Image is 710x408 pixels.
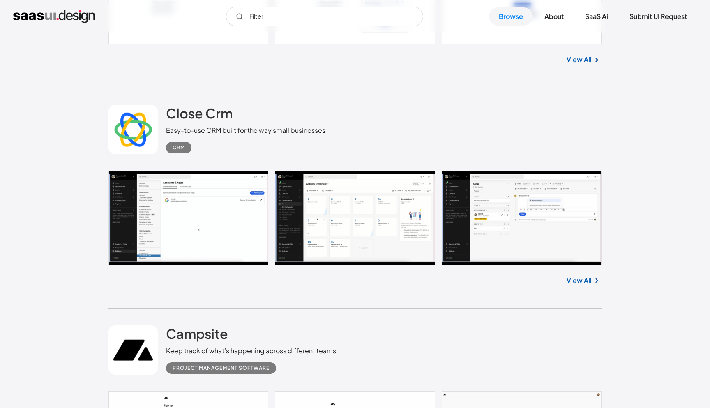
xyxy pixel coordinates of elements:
[173,363,270,373] div: Project Management Software
[226,7,423,26] form: Email Form
[166,105,233,125] a: Close Crm
[575,7,618,25] a: SaaS Ai
[620,7,697,25] a: Submit UI Request
[567,55,592,65] a: View All
[166,346,336,356] div: Keep track of what’s happening across different teams
[13,10,95,23] a: home
[226,7,423,26] input: Search UI designs you're looking for...
[166,105,233,121] h2: Close Crm
[489,7,533,25] a: Browse
[173,143,185,153] div: CRM
[535,7,574,25] a: About
[166,325,228,346] a: Campsite
[567,276,592,285] a: View All
[166,325,228,342] h2: Campsite
[166,125,325,135] div: Easy-to-use CRM built for the way small businesses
